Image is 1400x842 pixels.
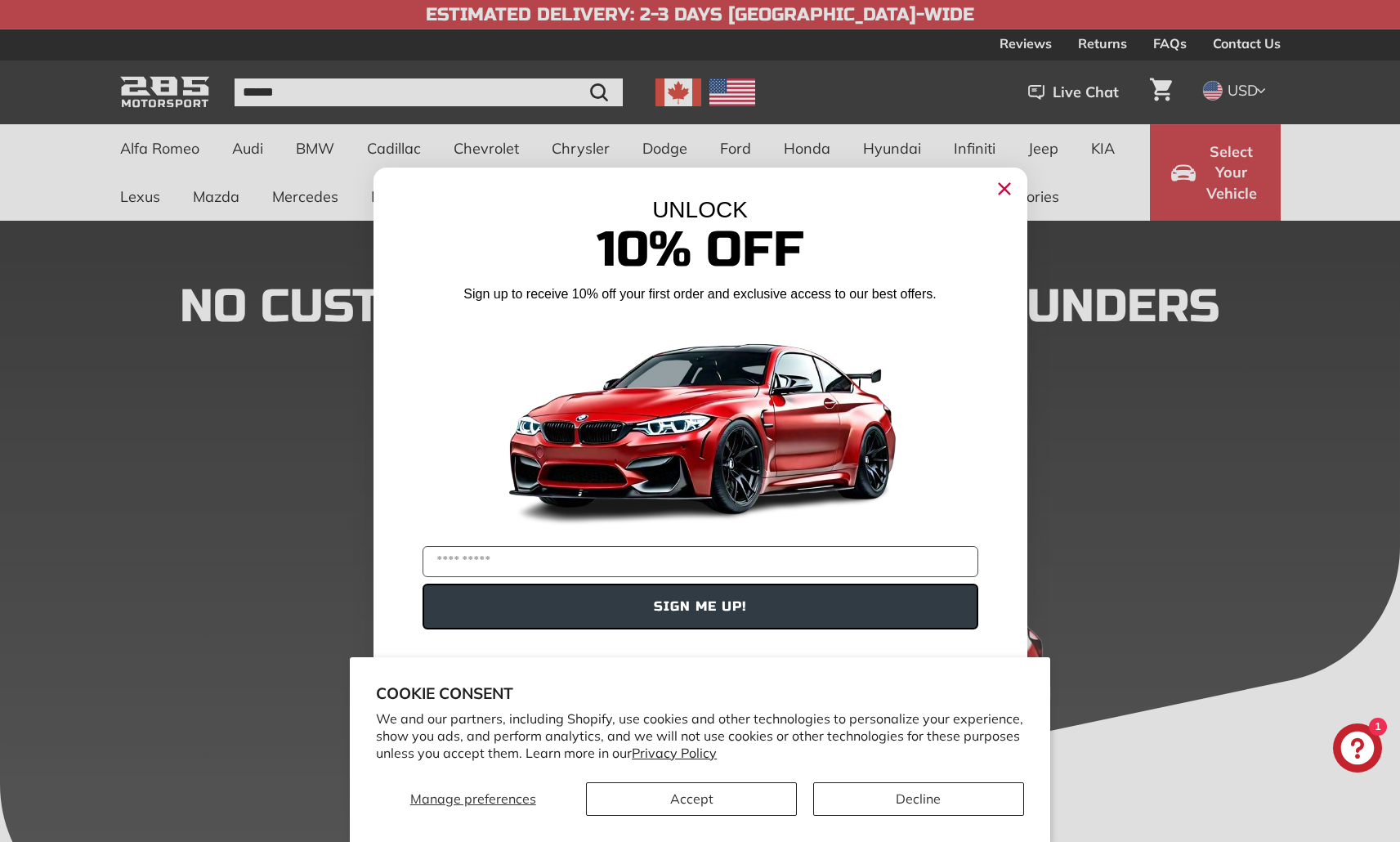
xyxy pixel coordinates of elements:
button: Decline [813,782,1024,816]
p: We and our partners, including Shopify, use cookies and other technologies to personalize your ex... [376,710,1024,761]
button: Close dialog [991,176,1018,202]
input: YOUR EMAIL [423,546,978,577]
button: Accept [586,782,797,816]
span: UNLOCK [652,197,748,222]
img: Banner showing BMW 4 Series Body kit [496,310,905,540]
span: Manage preferences [410,790,536,807]
span: Sign up to receive 10% off your first order and exclusive access to our best offers. [463,287,936,301]
button: SIGN ME UP! [423,584,978,629]
a: Privacy Policy [632,745,717,761]
h2: Cookie consent [376,683,1024,703]
span: 10% Off [597,220,804,280]
button: Manage preferences [376,782,570,816]
inbox-online-store-chat: Shopify online store chat [1328,723,1387,777]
